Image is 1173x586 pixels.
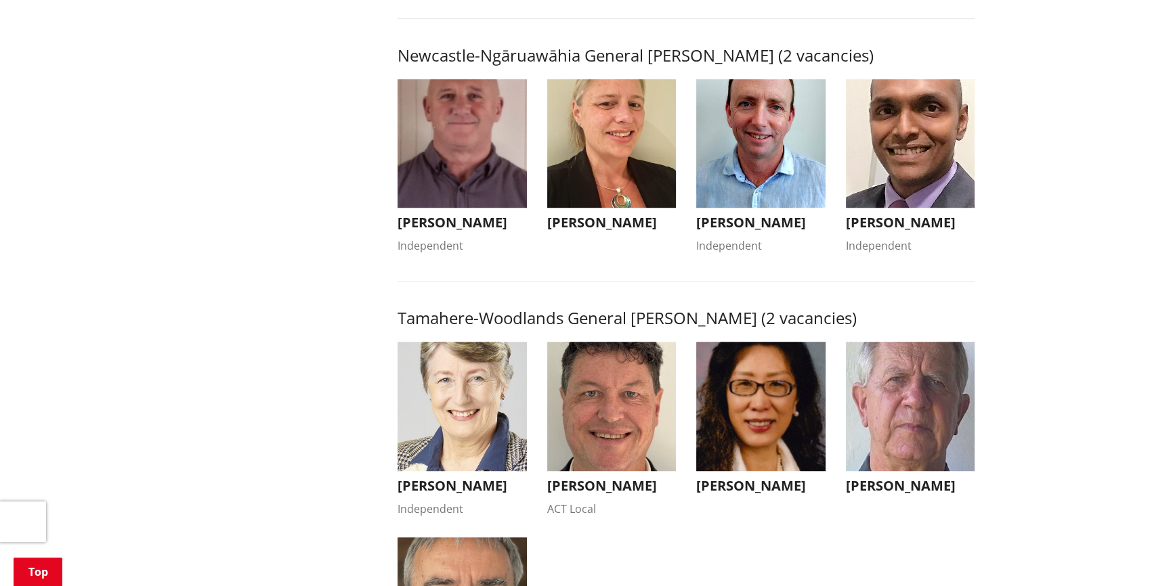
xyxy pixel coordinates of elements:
[696,79,826,208] img: WO-W-NN__COOMBES_G__VDnCw
[846,215,975,231] h3: [PERSON_NAME]
[846,342,975,501] button: [PERSON_NAME]
[398,478,527,494] h3: [PERSON_NAME]
[14,558,62,586] a: Top
[547,501,677,517] div: ACT Local
[398,238,527,254] div: Independent
[547,478,677,494] h3: [PERSON_NAME]
[398,215,527,231] h3: [PERSON_NAME]
[696,215,826,231] h3: [PERSON_NAME]
[696,478,826,494] h3: [PERSON_NAME]
[547,215,677,231] h3: [PERSON_NAME]
[398,79,527,254] button: [PERSON_NAME] Independent
[398,79,527,208] img: WO-W-NN__PATTERSON_E__ERz4j
[398,501,527,517] div: Independent
[696,238,826,254] div: Independent
[846,478,975,494] h3: [PERSON_NAME]
[696,342,826,471] img: WO-W-TW__CAO-OULTON_A__x5kpv
[547,342,677,517] button: [PERSON_NAME] ACT Local
[1111,529,1159,578] iframe: Messenger Launcher
[846,79,975,208] img: WO-W-NN__SUDHAN_G__tXp8d
[846,238,975,254] div: Independent
[696,342,826,501] button: [PERSON_NAME]
[547,79,677,208] img: WO-W-NN__FIRTH_D__FVQcs
[547,79,677,238] button: [PERSON_NAME]
[696,79,826,254] button: [PERSON_NAME] Independent
[846,79,975,254] button: [PERSON_NAME] Independent
[398,342,527,471] img: WO-W-TW__BEAVIS_C__FeNcs
[846,342,975,471] img: WO-W-TW__KEIR_M__PTTJq
[398,46,975,66] h3: Newcastle-Ngāruawāhia General [PERSON_NAME] (2 vacancies)
[398,309,975,328] h3: Tamahere-Woodlands General [PERSON_NAME] (2 vacancies)
[398,342,527,517] button: [PERSON_NAME] Independent
[547,342,677,471] img: WO-W-TW__MAYALL_P__FmHcs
